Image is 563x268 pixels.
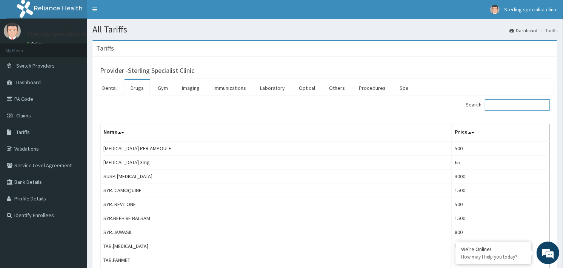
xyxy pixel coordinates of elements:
td: [MEDICAL_DATA] PER AMPOULE [100,141,452,156]
td: TAB.[MEDICAL_DATA] [100,239,452,253]
a: Online [26,41,45,46]
td: 1200 [451,253,549,267]
a: Immunizations [208,80,252,96]
span: Claims [16,112,31,119]
p: How may I help you today? [461,254,525,260]
td: SYR. CAMOQUINE [100,183,452,197]
a: Drugs [125,80,150,96]
a: Dashboard [509,27,537,34]
label: Search: [466,99,550,111]
p: Sterling specialist clinic [26,31,97,37]
a: Imaging [176,80,206,96]
td: SYR. REVITONE [100,197,452,211]
td: [MEDICAL_DATA] 3mg [100,156,452,169]
li: Tariffs [538,27,557,34]
a: Laboratory [254,80,291,96]
td: 500 [451,197,549,211]
td: 65 [451,156,549,169]
a: Procedures [353,80,392,96]
a: Optical [293,80,321,96]
h3: Provider - Sterling Specialist Clinic [100,67,194,74]
td: 50 [451,239,549,253]
a: Spa [394,80,414,96]
th: Name [100,124,452,142]
a: Dental [96,80,123,96]
a: Others [323,80,351,96]
input: Search: [485,99,550,111]
img: User Image [4,23,21,40]
td: 3000 [451,169,549,183]
a: Gym [152,80,174,96]
td: SYR.JAWASIL [100,225,452,239]
span: Tariffs [16,129,30,136]
td: 500 [451,141,549,156]
td: 1500 [451,211,549,225]
span: Sterling specialist clinic [504,6,557,13]
td: SYR.BEEHIVE BALSAM [100,211,452,225]
span: Dashboard [16,79,41,86]
td: 800 [451,225,549,239]
h1: All Tariffs [92,25,557,34]
th: Price [451,124,549,142]
img: User Image [490,5,500,14]
div: We're Online! [461,246,525,253]
td: TAB.FANMET [100,253,452,267]
td: 1500 [451,183,549,197]
h3: Tariffs [96,45,114,52]
span: Switch Providers [16,62,55,69]
td: SUSP. [MEDICAL_DATA] [100,169,452,183]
